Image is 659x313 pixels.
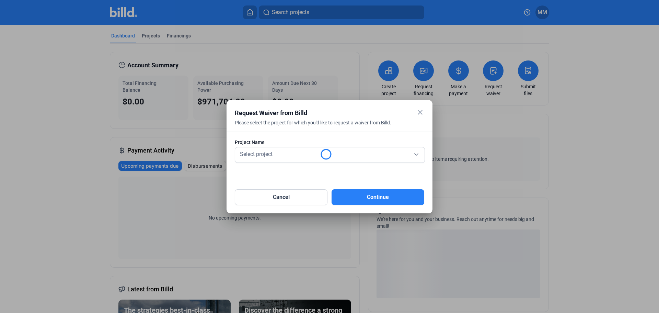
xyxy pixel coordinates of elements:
mat-icon: close [416,108,424,116]
button: Cancel [235,189,327,205]
div: Request Waiver from Billd [235,108,407,118]
span: Project Name [235,139,265,146]
span: Select project [240,151,273,157]
button: Continue [332,189,424,205]
div: Please select the project for which you'd like to request a waiver from Billd. [235,119,407,134]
